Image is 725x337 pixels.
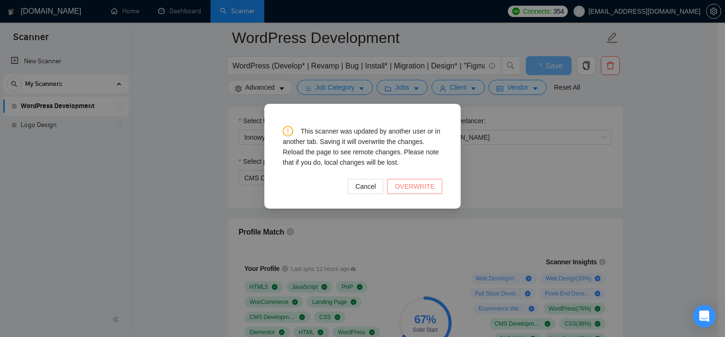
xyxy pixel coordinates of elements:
[283,126,293,136] span: exclamation-circle
[355,181,376,192] span: Cancel
[283,126,442,168] div: This scanner was updated by another user or in another tab. Saving it will overwrite the changes....
[395,181,435,192] span: OVERWRITE
[693,305,716,328] div: Open Intercom Messenger
[387,179,442,194] button: OVERWRITE
[348,179,384,194] button: Cancel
